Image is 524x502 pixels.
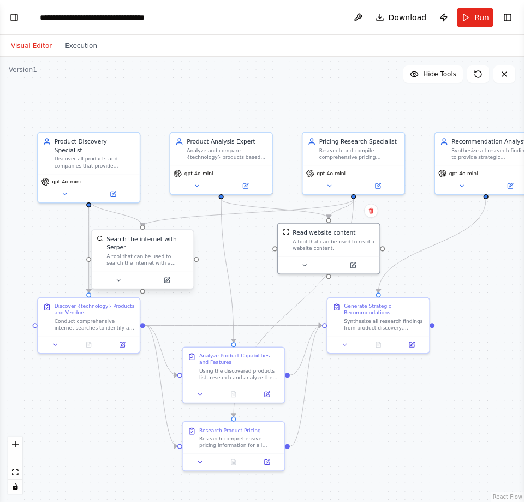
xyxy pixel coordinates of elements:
[145,321,177,450] g: Edge from 38b822d0-04a0-4f1c-9682-197bca82d0f1 to 6901da7f-7f7b-47cd-9857-45891f569d36
[8,451,22,465] button: zoom out
[229,199,358,417] g: Edge from d597d232-8531-451c-ae14-7f000537fea5 to 6901da7f-7f7b-47cd-9857-45891f569d36
[290,321,322,379] g: Edge from f30cf597-5d01-45b5-8201-7fc6bbfe6c41 to 3e09db13-f9bc-4b00-9287-b9791f2297c7
[37,297,140,354] div: Discover {technology} Products and VendorsConduct comprehensive internet searches to identify all...
[8,465,22,480] button: fit view
[91,231,194,291] div: SerperDevToolSearch the internet with SerperA tool that can be used to search the internet with a...
[182,421,285,471] div: Research Product PricingResearch comprehensive pricing information for all identified {technology...
[72,340,106,350] button: No output available
[52,178,81,185] span: gpt-4o-mini
[8,437,22,494] div: React Flow controls
[4,39,58,52] button: Visual Editor
[330,260,377,270] button: Open in side panel
[199,367,279,380] div: Using the discovered products list, research and analyze the detailed capabilities and features o...
[361,340,396,350] button: No output available
[139,199,358,226] g: Edge from d597d232-8531-451c-ae14-7f000537fea5 to a3b9b537-ebef-4ec5-9fae-d0f4cd43c17c
[9,65,37,74] div: Version 1
[55,156,135,169] div: Discover all products and companies that provide {technology} solutions by conducting comprehensi...
[364,204,378,218] button: Delete node
[500,10,515,25] button: Show right sidebar
[8,437,22,451] button: zoom in
[317,170,346,177] span: gpt-4o-mini
[493,494,522,500] a: React Flow attribution
[169,132,272,195] div: Product Analysis ExpertAnalyze and compare {technology} products based on their capabilities, fea...
[108,340,136,350] button: Open in side panel
[144,275,190,285] button: Open in side panel
[277,223,380,274] div: ScrapeWebsiteToolRead website contentA tool that can be used to read a website content.
[90,189,136,199] button: Open in side panel
[354,181,401,191] button: Open in side panel
[449,170,478,177] span: gpt-4o-mini
[293,229,355,237] div: Read website content
[253,457,281,467] button: Open in side panel
[222,181,269,191] button: Open in side panel
[55,303,135,316] div: Discover {technology} Products and Vendors
[7,10,22,25] button: Show left sidebar
[40,12,163,23] nav: breadcrumb
[389,12,427,23] span: Download
[474,12,489,23] span: Run
[184,170,213,177] span: gpt-4o-mini
[290,321,322,450] g: Edge from 6901da7f-7f7b-47cd-9857-45891f569d36 to 3e09db13-f9bc-4b00-9287-b9791f2297c7
[145,321,177,379] g: Edge from 38b822d0-04a0-4f1c-9682-197bca82d0f1 to f30cf597-5d01-45b5-8201-7fc6bbfe6c41
[283,229,289,235] img: ScrapeWebsiteTool
[187,147,267,160] div: Analyze and compare {technology} products based on their capabilities, features, and performance ...
[217,199,238,342] g: Edge from 41bce888-6a3a-40f2-971a-b184d28090fc to f30cf597-5d01-45b5-8201-7fc6bbfe6c41
[216,390,251,399] button: No output available
[253,390,281,399] button: Open in side panel
[302,132,405,195] div: Pricing Research SpecialistResearch and compile comprehensive pricing information for {technology...
[145,321,322,330] g: Edge from 38b822d0-04a0-4f1c-9682-197bca82d0f1 to 3e09db13-f9bc-4b00-9287-b9791f2297c7
[37,132,140,203] div: Product Discovery SpecialistDiscover all products and companies that provide {technology} solutio...
[199,352,279,366] div: Analyze Product Capabilities and Features
[182,347,285,404] div: Analyze Product Capabilities and FeaturesUsing the discovered products list, research and analyze...
[397,340,426,350] button: Open in side panel
[55,318,135,331] div: Conduct comprehensive internet searches to identify all products that provide {technology} soluti...
[457,8,493,27] button: Run
[106,235,188,252] div: Search the internet with Serper
[344,318,424,331] div: Synthesize all research findings from product discovery, capability analysis, and pricing researc...
[319,138,400,146] div: Pricing Research Specialist
[326,297,430,354] div: Generate Strategic RecommendationsSynthesize all research findings from product discovery, capabi...
[344,303,424,316] div: Generate Strategic Recommendations
[423,70,456,79] span: Hide Tools
[199,427,261,434] div: Research Product Pricing
[106,253,188,266] div: A tool that can be used to search the internet with a search_query. Supports different search typ...
[319,147,400,160] div: Research and compile comprehensive pricing information for {technology} products, including subsc...
[187,138,267,146] div: Product Analysis Expert
[8,480,22,494] button: toggle interactivity
[85,199,93,292] g: Edge from 256bdcf4-d98d-4501-ba53-9ac3169c32bf to 38b822d0-04a0-4f1c-9682-197bca82d0f1
[58,39,104,52] button: Execution
[374,199,490,292] g: Edge from e0e3e408-8b54-4ec9-b73f-a0f18330c164 to 3e09db13-f9bc-4b00-9287-b9791f2297c7
[216,457,251,467] button: No output available
[403,65,463,83] button: Hide Tools
[325,199,358,218] g: Edge from d597d232-8531-451c-ae14-7f000537fea5 to 8c309b7a-aee7-40e7-94cc-7e6b1a509e37
[55,138,135,154] div: Product Discovery Specialist
[199,435,279,449] div: Research comprehensive pricing information for all identified {technology} products. Search for p...
[293,238,374,252] div: A tool that can be used to read a website content.
[371,8,431,27] button: Download
[97,235,103,242] img: SerperDevTool
[85,199,147,226] g: Edge from 256bdcf4-d98d-4501-ba53-9ac3169c32bf to a3b9b537-ebef-4ec5-9fae-d0f4cd43c17c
